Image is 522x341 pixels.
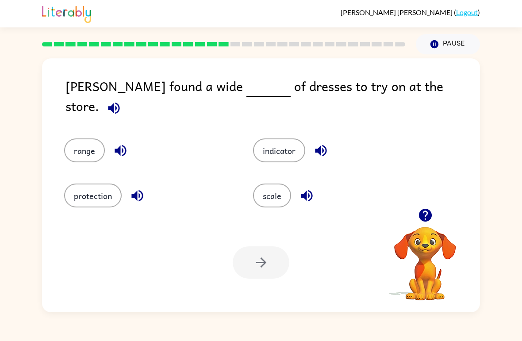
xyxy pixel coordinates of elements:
img: Literably [42,4,91,23]
button: protection [64,184,122,207]
a: Logout [456,8,478,16]
video: Your browser must support playing .mp4 files to use Literably. Please try using another browser. [381,213,469,302]
button: indicator [253,138,305,162]
button: range [64,138,105,162]
div: [PERSON_NAME] found a wide of dresses to try on at the store. [65,76,480,121]
div: ( ) [341,8,480,16]
button: scale [253,184,291,207]
button: Pause [416,34,480,54]
span: [PERSON_NAME] [PERSON_NAME] [341,8,454,16]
